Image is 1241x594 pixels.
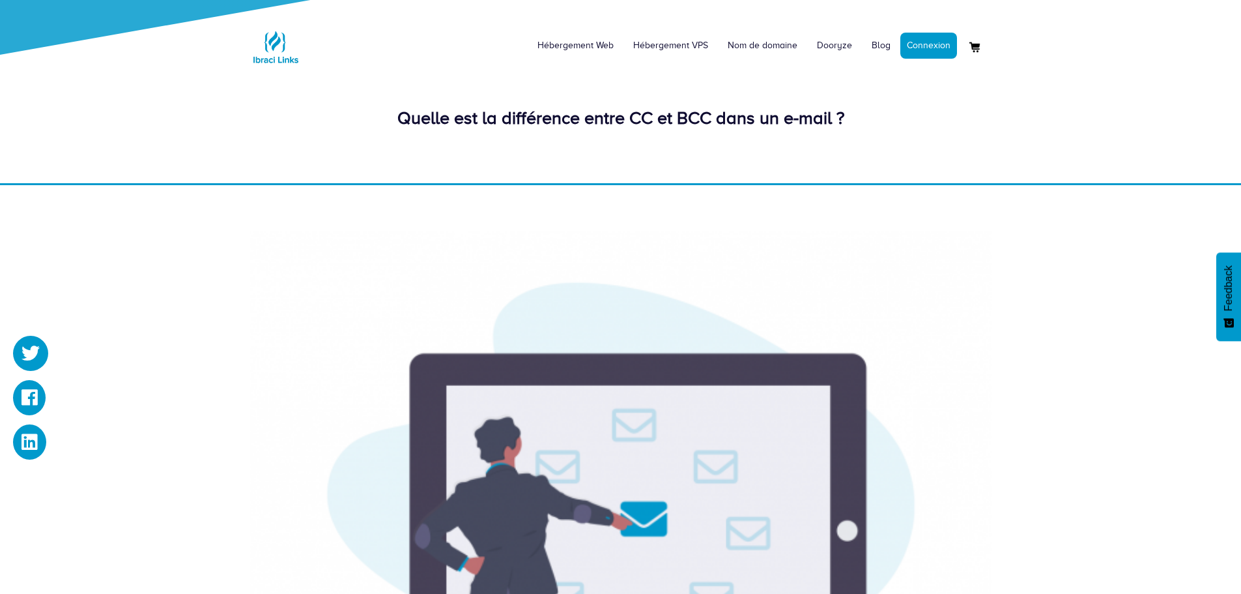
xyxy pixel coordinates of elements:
[250,10,302,73] a: Logo Ibraci Links
[1216,252,1241,341] button: Feedback - Afficher l’enquête
[1223,265,1234,311] span: Feedback
[900,33,957,59] a: Connexion
[250,21,302,73] img: Logo Ibraci Links
[528,26,623,65] a: Hébergement Web
[623,26,718,65] a: Hébergement VPS
[250,106,992,131] div: Quelle est la différence entre CC et BCC dans un e-mail ?
[718,26,807,65] a: Nom de domaine
[807,26,862,65] a: Dooryze
[862,26,900,65] a: Blog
